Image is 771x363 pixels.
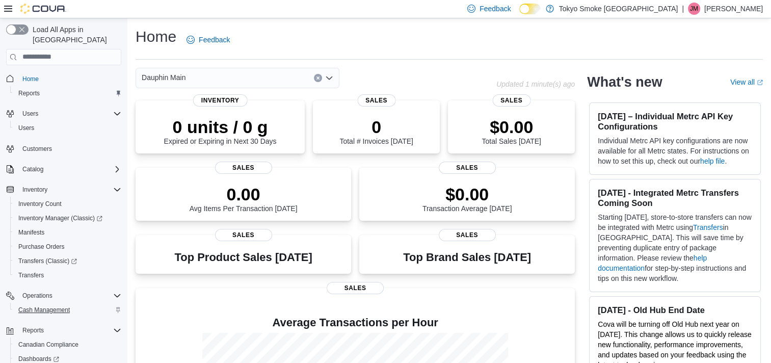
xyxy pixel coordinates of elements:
[18,163,121,175] span: Catalog
[339,117,413,145] div: Total # Invoices [DATE]
[20,4,66,14] img: Cova
[190,184,298,213] div: Avg Items Per Transaction [DATE]
[14,304,121,316] span: Cash Management
[18,324,121,336] span: Reports
[482,117,541,145] div: Total Sales [DATE]
[14,241,69,253] a: Purchase Orders
[357,94,395,107] span: Sales
[18,108,42,120] button: Users
[10,254,125,268] a: Transfers (Classic)
[704,3,763,15] p: [PERSON_NAME]
[439,162,496,174] span: Sales
[10,211,125,225] a: Inventory Manager (Classic)
[492,94,530,107] span: Sales
[164,117,277,137] p: 0 units / 0 g
[693,223,723,231] a: Transfers
[18,163,47,175] button: Catalog
[18,324,48,336] button: Reports
[2,107,125,121] button: Users
[519,14,520,15] span: Dark Mode
[14,122,121,134] span: Users
[18,200,62,208] span: Inventory Count
[598,136,752,166] p: Individual Metrc API key configurations are now available for all Metrc states. For instructions ...
[598,111,752,132] h3: [DATE] – Individual Metrc API Key Configurations
[2,71,125,86] button: Home
[10,225,125,240] button: Manifests
[14,212,107,224] a: Inventory Manager (Classic)
[18,184,121,196] span: Inventory
[22,110,38,118] span: Users
[14,339,83,351] a: Canadian Compliance
[22,75,39,83] span: Home
[598,188,752,208] h3: [DATE] - Integrated Metrc Transfers Coming Soon
[422,184,512,204] p: $0.00
[199,35,230,45] span: Feedback
[2,183,125,197] button: Inventory
[14,212,121,224] span: Inventory Manager (Classic)
[14,226,48,239] a: Manifests
[14,269,121,281] span: Transfers
[325,74,333,82] button: Open list of options
[22,165,43,173] span: Catalog
[18,73,43,85] a: Home
[730,78,763,86] a: View allExternal link
[2,141,125,156] button: Customers
[403,251,531,264] h3: Top Brand Sales [DATE]
[439,229,496,241] span: Sales
[10,86,125,100] button: Reports
[14,87,44,99] a: Reports
[10,338,125,352] button: Canadian Compliance
[14,255,121,267] span: Transfers (Classic)
[164,117,277,145] div: Expired or Expiring in Next 30 Days
[22,145,52,153] span: Customers
[14,122,38,134] a: Users
[688,3,700,15] div: Jordan McKay
[14,269,48,281] a: Transfers
[18,72,121,85] span: Home
[480,4,511,14] span: Feedback
[422,184,512,213] div: Transaction Average [DATE]
[14,339,121,351] span: Canadian Compliance
[682,3,684,15] p: |
[215,229,272,241] span: Sales
[174,251,312,264] h3: Top Product Sales [DATE]
[519,4,541,14] input: Dark Mode
[18,184,51,196] button: Inventory
[14,198,121,210] span: Inventory Count
[10,121,125,135] button: Users
[18,124,34,132] span: Users
[18,243,65,251] span: Purchase Orders
[10,303,125,317] button: Cash Management
[182,30,234,50] a: Feedback
[142,71,185,84] span: Dauphin Main
[598,212,752,283] p: Starting [DATE], store-to-store transfers can now be integrated with Metrc using in [GEOGRAPHIC_D...
[18,143,56,155] a: Customers
[18,290,121,302] span: Operations
[18,341,78,349] span: Canadian Compliance
[136,27,176,47] h1: Home
[757,80,763,86] svg: External link
[690,3,698,15] span: JM
[18,271,44,279] span: Transfers
[559,3,678,15] p: Tokyo Smoke [GEOGRAPHIC_DATA]
[18,355,59,363] span: Dashboards
[14,255,81,267] a: Transfers (Classic)
[2,323,125,338] button: Reports
[10,268,125,282] button: Transfers
[18,108,121,120] span: Users
[598,254,707,272] a: help documentation
[215,162,272,174] span: Sales
[14,198,66,210] a: Inventory Count
[18,306,70,314] span: Cash Management
[14,87,121,99] span: Reports
[587,74,662,90] h2: What's new
[327,282,384,294] span: Sales
[29,24,121,45] span: Load All Apps in [GEOGRAPHIC_DATA]
[14,241,121,253] span: Purchase Orders
[18,228,44,237] span: Manifests
[10,240,125,254] button: Purchase Orders
[496,80,575,88] p: Updated 1 minute(s) ago
[190,184,298,204] p: 0.00
[22,186,47,194] span: Inventory
[2,162,125,176] button: Catalog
